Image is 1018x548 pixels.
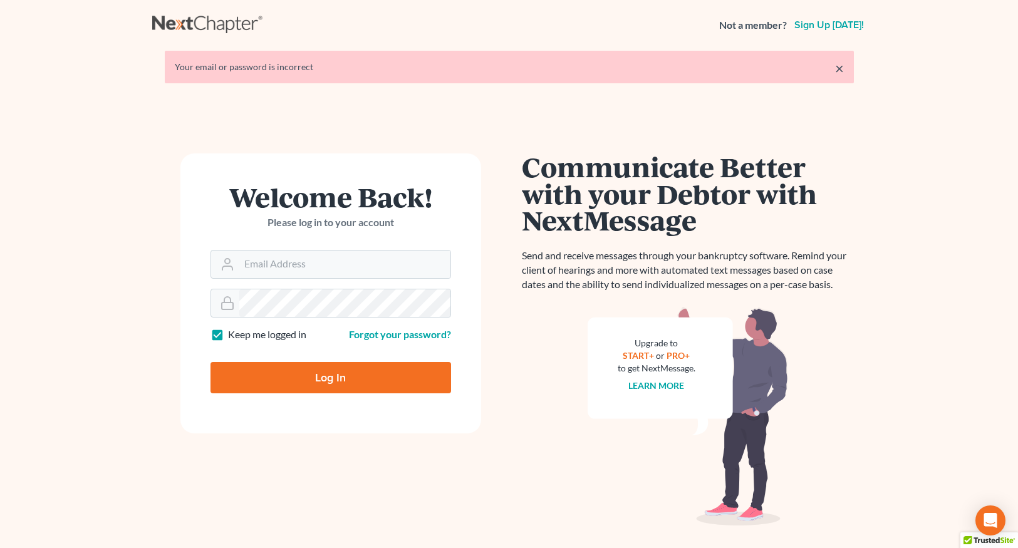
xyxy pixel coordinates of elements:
[210,215,451,230] p: Please log in to your account
[239,251,450,278] input: Email Address
[522,153,854,234] h1: Communicate Better with your Debtor with NextMessage
[349,328,451,340] a: Forgot your password?
[835,61,844,76] a: ×
[210,184,451,210] h1: Welcome Back!
[618,337,695,349] div: Upgrade to
[618,362,695,375] div: to get NextMessage.
[719,18,787,33] strong: Not a member?
[628,380,684,391] a: Learn more
[228,328,306,342] label: Keep me logged in
[667,350,690,361] a: PRO+
[792,20,866,30] a: Sign up [DATE]!
[623,350,654,361] a: START+
[210,362,451,393] input: Log In
[522,249,854,292] p: Send and receive messages through your bankruptcy software. Remind your client of hearings and mo...
[656,350,665,361] span: or
[588,307,788,526] img: nextmessage_bg-59042aed3d76b12b5cd301f8e5b87938c9018125f34e5fa2b7a6b67550977c72.svg
[975,505,1005,535] div: Open Intercom Messenger
[175,61,844,73] div: Your email or password is incorrect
